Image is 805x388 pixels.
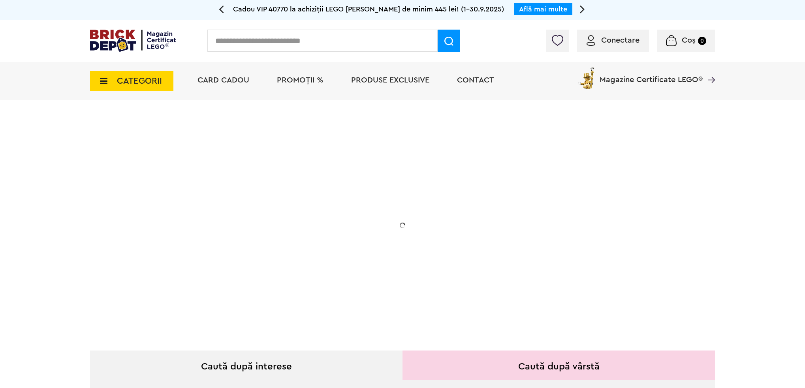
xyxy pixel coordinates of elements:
[146,215,304,248] h2: La două seturi LEGO de adulți achiziționate din selecție! În perioada 12 - [DATE]!
[402,351,715,380] div: Caută după vârstă
[351,76,429,84] a: Produse exclusive
[698,37,706,45] small: 0
[146,266,304,276] div: Explorează
[146,179,304,207] h1: 20% Reducere!
[601,36,639,44] span: Conectare
[600,66,703,84] span: Magazine Certificate LEGO®
[197,76,249,84] a: Card Cadou
[277,76,324,84] a: PROMOȚII %
[519,6,567,13] a: Află mai multe
[682,36,696,44] span: Coș
[233,6,504,13] span: Cadou VIP 40770 la achiziții LEGO [PERSON_NAME] de minim 445 lei! (1-30.9.2025)
[90,351,402,380] div: Caută după interese
[587,36,639,44] a: Conectare
[703,66,715,73] a: Magazine Certificate LEGO®
[117,77,162,85] span: CATEGORII
[457,76,494,84] a: Contact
